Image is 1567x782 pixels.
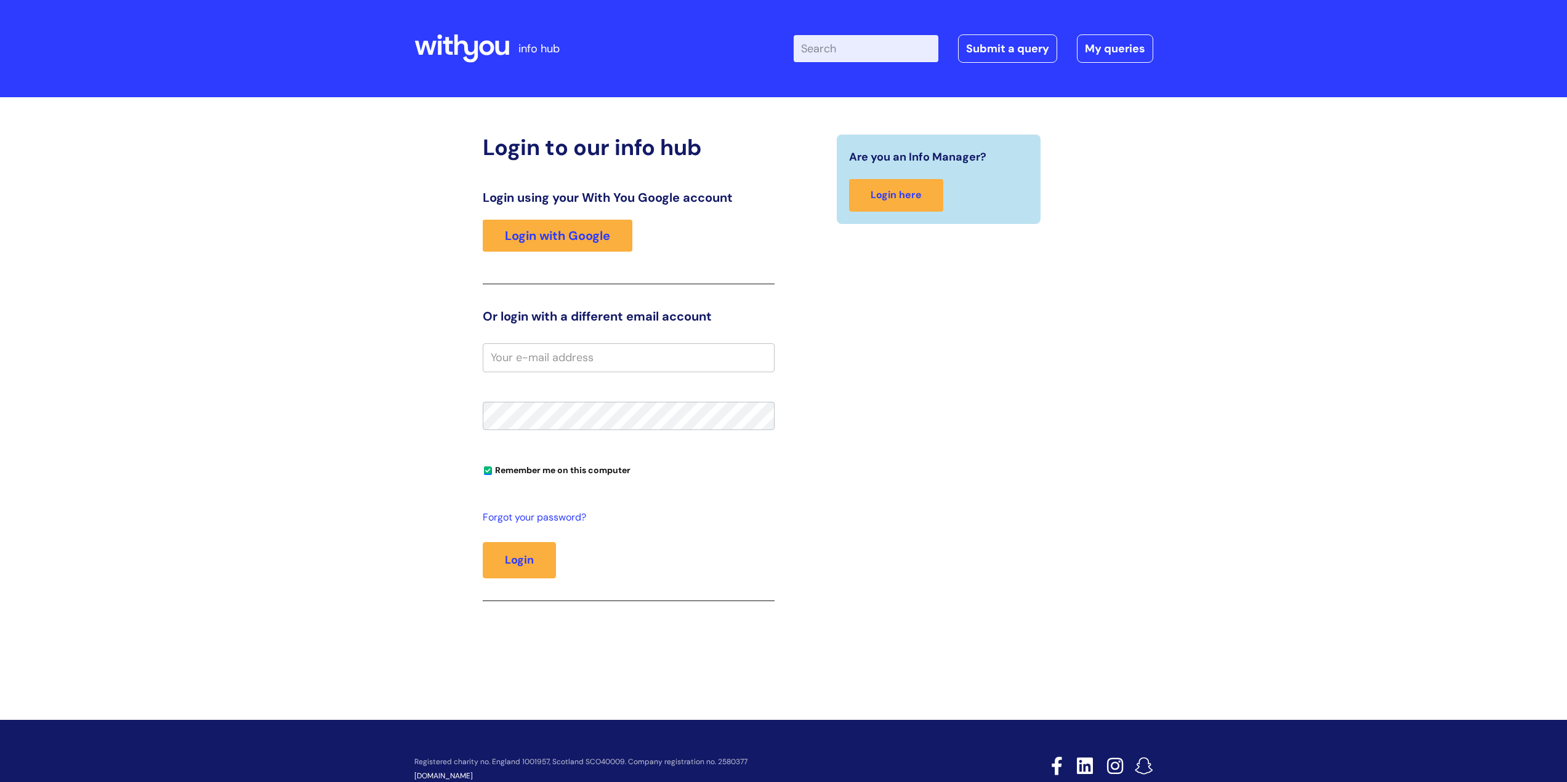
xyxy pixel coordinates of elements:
span: Are you an Info Manager? [849,147,986,167]
h3: Login using your With You Google account [483,190,775,205]
a: Submit a query [958,34,1057,63]
h2: Login to our info hub [483,134,775,161]
a: Login here [849,179,943,212]
div: You can uncheck this option if you're logging in from a shared device [483,460,775,479]
p: Registered charity no. England 1001957, Scotland SCO40009. Company registration no. 2580377 [414,758,964,766]
a: [DOMAIN_NAME] [414,771,473,781]
input: Remember me on this computer [484,467,492,475]
a: Login with Google [483,220,632,252]
h3: Or login with a different email account [483,309,775,324]
label: Remember me on this computer [483,462,630,476]
button: Login [483,542,556,578]
a: Forgot your password? [483,509,768,527]
a: My queries [1077,34,1153,63]
p: info hub [518,39,560,58]
input: Your e-mail address [483,343,775,372]
input: Search [794,35,938,62]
